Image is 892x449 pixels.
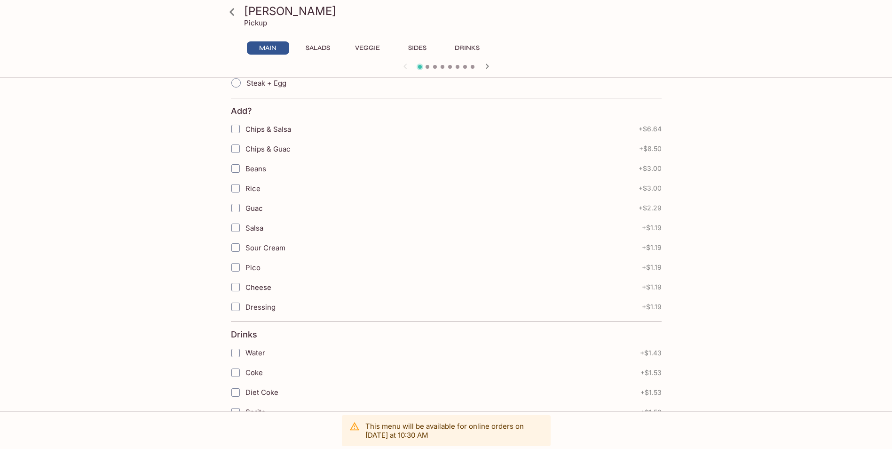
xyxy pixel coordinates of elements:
[365,422,543,440] p: This menu will be available for online orders on [DATE] at 10:30 AM
[347,41,389,55] button: Veggie
[245,144,291,153] span: Chips & Guac
[639,145,662,152] span: + $8.50
[297,41,339,55] button: Salads
[640,369,662,377] span: + $1.53
[640,349,662,357] span: + $1.43
[245,283,271,292] span: Cheese
[639,204,662,212] span: + $2.29
[245,408,266,417] span: Sprite
[245,184,260,193] span: Rice
[640,409,662,416] span: + $1.53
[446,41,489,55] button: Drinks
[642,264,662,271] span: + $1.19
[245,348,265,357] span: Water
[642,283,662,291] span: + $1.19
[231,329,257,340] h4: Drinks
[245,368,263,377] span: Coke
[244,18,267,27] p: Pickup
[245,388,278,397] span: Diet Coke
[244,4,664,18] h3: [PERSON_NAME]
[245,303,276,312] span: Dressing
[640,389,662,396] span: + $1.53
[642,303,662,311] span: + $1.19
[642,244,662,251] span: + $1.19
[245,263,260,272] span: Pico
[245,164,266,173] span: Beans
[639,165,662,172] span: + $3.00
[231,106,252,116] h4: Add?
[247,41,289,55] button: Main
[245,204,263,213] span: Guac
[396,41,439,55] button: Sides
[639,125,662,133] span: + $6.64
[639,184,662,192] span: + $3.00
[245,243,285,252] span: Sour Cream
[246,79,286,88] span: Steak + Egg
[245,125,291,134] span: Chips & Salsa
[245,224,263,233] span: Salsa
[642,224,662,232] span: + $1.19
